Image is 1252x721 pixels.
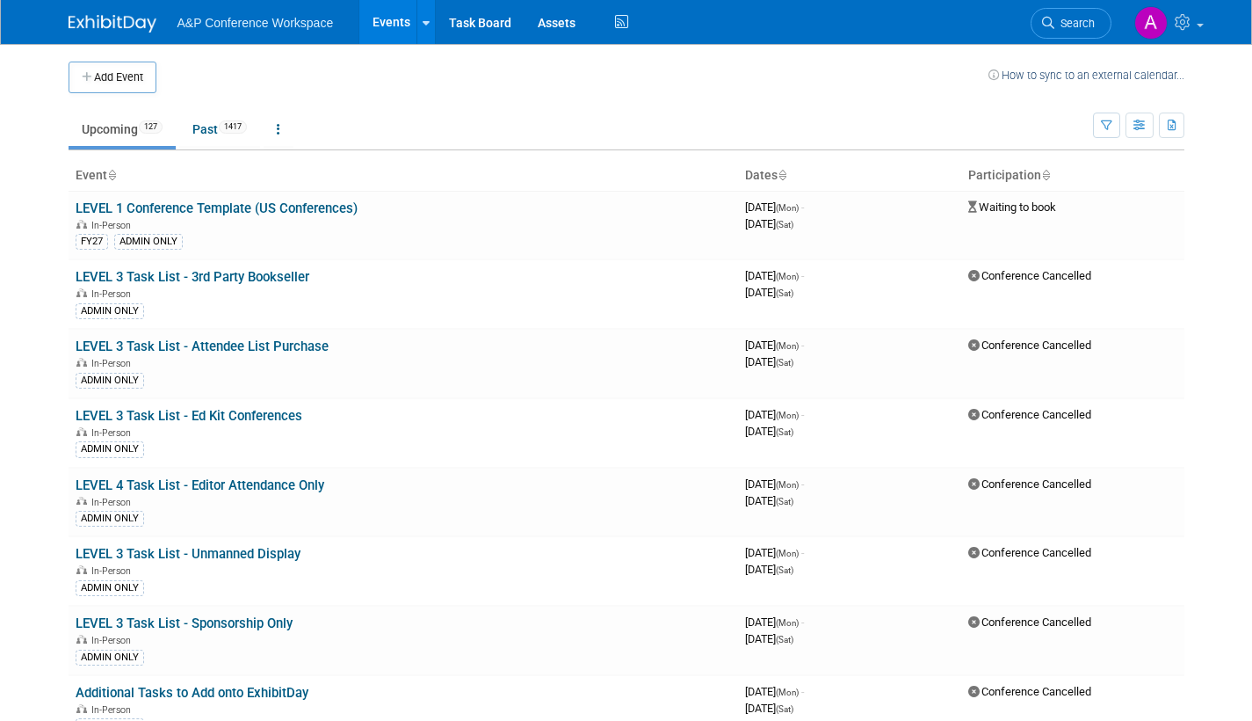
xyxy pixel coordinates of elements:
span: [DATE] [745,477,804,491]
span: (Sat) [776,220,793,229]
span: [DATE] [745,685,804,698]
span: (Mon) [776,272,799,281]
img: In-Person Event [76,565,87,574]
a: Past1417 [179,113,260,146]
span: [DATE] [745,494,793,507]
span: [DATE] [745,408,804,421]
span: Conference Cancelled [968,269,1091,282]
div: ADMIN ONLY [76,511,144,527]
span: [DATE] [745,702,793,715]
span: Search [1054,17,1095,30]
div: ADMIN ONLY [76,303,144,319]
a: Additional Tasks to Add onto ExhibitDay [76,685,308,701]
span: [DATE] [745,563,793,576]
img: In-Person Event [76,358,87,367]
span: [DATE] [745,546,804,559]
span: (Sat) [776,427,793,437]
span: (Mon) [776,688,799,697]
span: - [801,200,804,214]
img: Amanda Oney [1134,6,1168,40]
span: In-Person [91,220,136,231]
a: Sort by Participation Type [1041,168,1050,182]
img: In-Person Event [76,497,87,506]
span: - [801,615,804,629]
span: A&P Conference Workspace [177,16,334,30]
th: Participation [961,161,1184,191]
span: [DATE] [745,217,793,230]
img: In-Person Event [76,427,87,436]
span: (Mon) [776,341,799,351]
th: Dates [738,161,961,191]
div: ADMIN ONLY [76,650,144,666]
span: 1417 [219,120,247,134]
img: ExhibitDay [69,15,156,33]
span: In-Person [91,358,136,369]
a: LEVEL 3 Task List - Unmanned Display [76,546,300,562]
span: (Sat) [776,497,793,506]
span: Conference Cancelled [968,546,1091,559]
span: Conference Cancelled [968,685,1091,698]
span: (Sat) [776,565,793,575]
span: (Mon) [776,203,799,213]
span: (Mon) [776,480,799,490]
span: [DATE] [745,269,804,282]
span: 127 [139,120,163,134]
div: ADMIN ONLY [114,234,183,250]
span: [DATE] [745,339,804,352]
span: (Sat) [776,288,793,298]
span: In-Person [91,704,136,716]
span: In-Person [91,497,136,508]
a: LEVEL 3 Task List - Ed Kit Conferences [76,408,302,424]
span: [DATE] [745,632,793,645]
span: Conference Cancelled [968,408,1091,421]
span: (Mon) [776,618,799,628]
a: Upcoming127 [69,113,176,146]
span: - [801,408,804,421]
a: Sort by Event Name [107,168,116,182]
span: [DATE] [745,425,793,438]
span: (Mon) [776,549,799,558]
img: In-Person Event [76,220,87,229]
div: FY27 [76,234,108,250]
a: Search [1031,8,1111,39]
span: (Mon) [776,411,799,420]
span: In-Person [91,565,136,577]
span: - [801,477,804,491]
span: In-Person [91,427,136,439]
div: ADMIN ONLY [76,580,144,596]
a: LEVEL 3 Task List - Sponsorship Only [76,615,293,631]
span: Waiting to book [968,200,1056,214]
span: Conference Cancelled [968,339,1091,352]
span: [DATE] [745,355,793,368]
img: In-Person Event [76,704,87,713]
span: [DATE] [745,615,804,629]
th: Event [69,161,738,191]
span: (Sat) [776,358,793,368]
span: In-Person [91,288,136,300]
span: (Sat) [776,635,793,645]
a: How to sync to an external calendar... [988,69,1184,82]
span: Conference Cancelled [968,477,1091,491]
span: - [801,685,804,698]
span: - [801,339,804,352]
a: LEVEL 4 Task List - Editor Attendance Only [76,477,324,493]
div: ADMIN ONLY [76,441,144,457]
span: - [801,269,804,282]
span: [DATE] [745,200,804,214]
img: In-Person Event [76,288,87,297]
img: In-Person Event [76,635,87,644]
div: ADMIN ONLY [76,373,144,389]
a: LEVEL 3 Task List - Attendee List Purchase [76,339,329,354]
a: Sort by Start Date [778,168,786,182]
span: (Sat) [776,704,793,714]
span: In-Person [91,635,136,646]
a: LEVEL 3 Task List - 3rd Party Bookseller [76,269,309,285]
button: Add Event [69,62,156,93]
span: - [801,546,804,559]
span: Conference Cancelled [968,615,1091,629]
a: LEVEL 1 Conference Template (US Conferences) [76,200,358,216]
span: [DATE] [745,286,793,299]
